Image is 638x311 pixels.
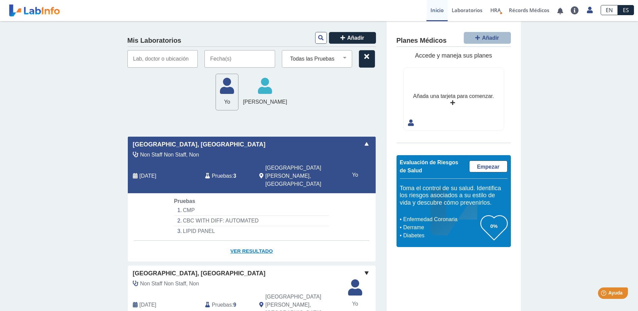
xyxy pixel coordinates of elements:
li: CMP [174,205,329,216]
span: Accede y maneja sus planes [415,52,492,59]
a: Empezar [469,161,508,172]
a: Ver Resultado [128,241,376,262]
span: San Juan, PR [265,164,340,188]
button: Añadir [464,32,511,44]
span: Añadir [347,35,364,41]
li: CBC WITH DIFF: AUTOMATED [174,216,329,226]
span: Pruebas [212,172,232,180]
a: EN [601,5,618,15]
span: 2025-09-06 [140,172,156,180]
span: [GEOGRAPHIC_DATA], [GEOGRAPHIC_DATA] [133,269,266,278]
span: Añadir [482,35,499,41]
button: Añadir [329,32,376,44]
b: 9 [233,302,236,308]
span: Pruebas [212,301,232,309]
span: Yo [344,300,366,308]
li: Derrame [402,223,481,232]
li: Diabetes [402,232,481,240]
div: : [200,164,254,188]
iframe: Help widget launcher [578,285,631,304]
span: Pruebas [174,198,195,204]
span: Non Staff Non Staff, Non [140,280,199,288]
div: Añada una tarjeta para comenzar. [413,92,494,100]
h5: Toma el control de su salud. Identifica los riesgos asociados a su estilo de vida y descubre cómo... [400,185,508,207]
a: ES [618,5,634,15]
h3: 0% [481,222,508,230]
span: 2025-03-08 [140,301,156,309]
li: LIPID PANEL [174,226,329,236]
span: Yo [216,98,238,106]
span: [GEOGRAPHIC_DATA], [GEOGRAPHIC_DATA] [133,140,266,149]
span: [PERSON_NAME] [243,98,287,106]
b: 3 [233,173,236,179]
span: Non Staff Non Staff, Non [140,151,199,159]
input: Lab, doctor o ubicación [127,50,198,68]
span: Empezar [477,164,499,170]
h4: Mis Laboratorios [127,37,181,45]
span: Evaluación de Riesgos de Salud [400,160,458,173]
input: Fecha(s) [204,50,275,68]
span: Yo [344,171,366,179]
li: Enfermedad Coronaria [402,215,481,223]
h4: Planes Médicos [397,37,447,45]
span: HRA [490,7,501,13]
